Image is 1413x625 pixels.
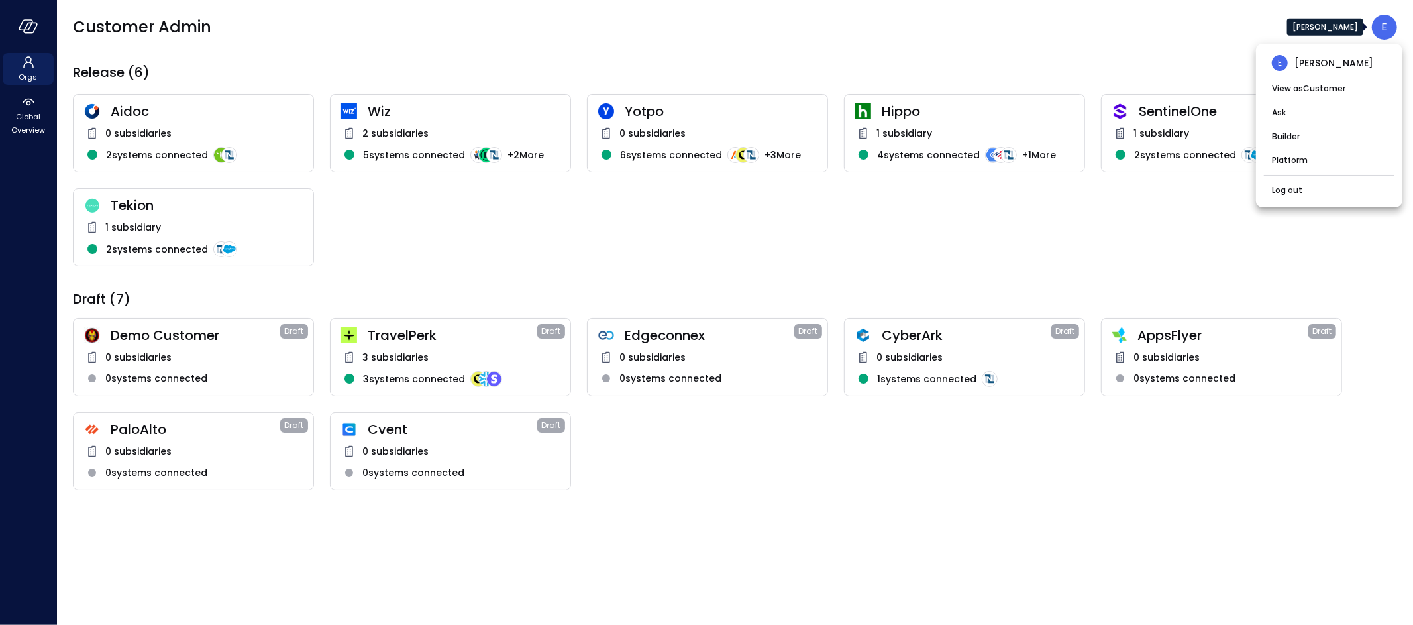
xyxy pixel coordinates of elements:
[1264,148,1394,172] li: Platform
[1264,101,1394,125] li: Ask
[1287,19,1363,36] div: [PERSON_NAME]
[1264,125,1394,148] li: Builder
[1264,77,1394,101] li: View as Customer
[1272,184,1302,197] a: Log out
[1294,56,1373,70] span: [PERSON_NAME]
[1272,55,1288,71] div: E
